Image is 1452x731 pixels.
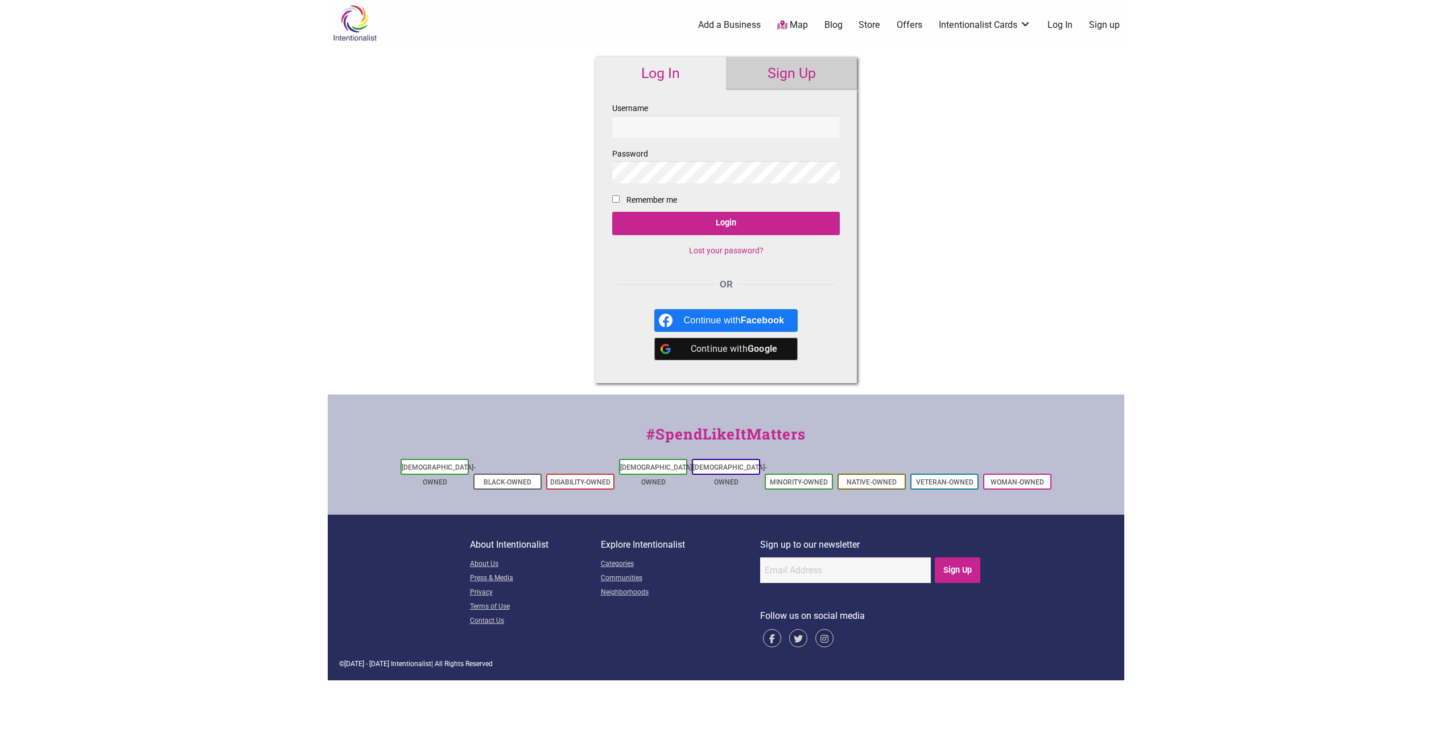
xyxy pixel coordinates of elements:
[847,478,897,486] a: Native-Owned
[470,572,601,586] a: Press & Media
[339,659,1113,669] div: © | All Rights Reserved
[741,315,785,325] b: Facebook
[391,660,431,668] span: Intentionalist
[470,537,601,552] p: About Intentionalist
[601,572,760,586] a: Communities
[859,19,880,31] a: Store
[612,161,840,183] input: Password
[626,193,677,207] label: Remember me
[698,19,761,31] a: Add a Business
[402,463,476,486] a: [DEMOGRAPHIC_DATA]-Owned
[601,537,760,552] p: Explore Intentionalist
[470,600,601,614] a: Terms of Use
[935,557,981,583] input: Sign Up
[470,557,601,572] a: About Us
[689,246,764,255] a: Lost your password?
[654,309,798,332] a: Continue with <b>Facebook</b>
[601,586,760,600] a: Neighborhoods
[328,423,1124,457] div: #SpendLikeItMatters
[470,614,601,629] a: Contact Us
[693,463,767,486] a: [DEMOGRAPHIC_DATA]-Owned
[595,57,726,90] a: Log In
[484,478,531,486] a: Black-Owned
[1089,19,1120,31] a: Sign up
[620,463,694,486] a: [DEMOGRAPHIC_DATA]-Owned
[654,338,798,360] a: Continue with <b>Google</b>
[824,19,843,31] a: Blog
[328,5,382,42] img: Intentionalist
[612,147,840,183] label: Password
[726,57,857,90] a: Sign Up
[991,478,1044,486] a: Woman-Owned
[770,478,828,486] a: Minority-Owned
[684,338,785,360] div: Continue with
[897,19,922,31] a: Offers
[760,537,983,552] p: Sign up to our newsletter
[760,557,931,583] input: Email Address
[612,101,840,138] label: Username
[612,277,840,292] div: OR
[612,116,840,138] input: Username
[344,660,389,668] span: [DATE] - [DATE]
[916,478,973,486] a: Veteran-Owned
[550,478,610,486] a: Disability-Owned
[760,609,983,623] p: Follow us on social media
[601,557,760,572] a: Categories
[1047,19,1072,31] a: Log In
[939,19,1031,31] a: Intentionalist Cards
[748,343,778,354] b: Google
[777,19,808,32] a: Map
[612,212,840,235] input: Login
[684,309,785,332] div: Continue with
[470,586,601,600] a: Privacy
